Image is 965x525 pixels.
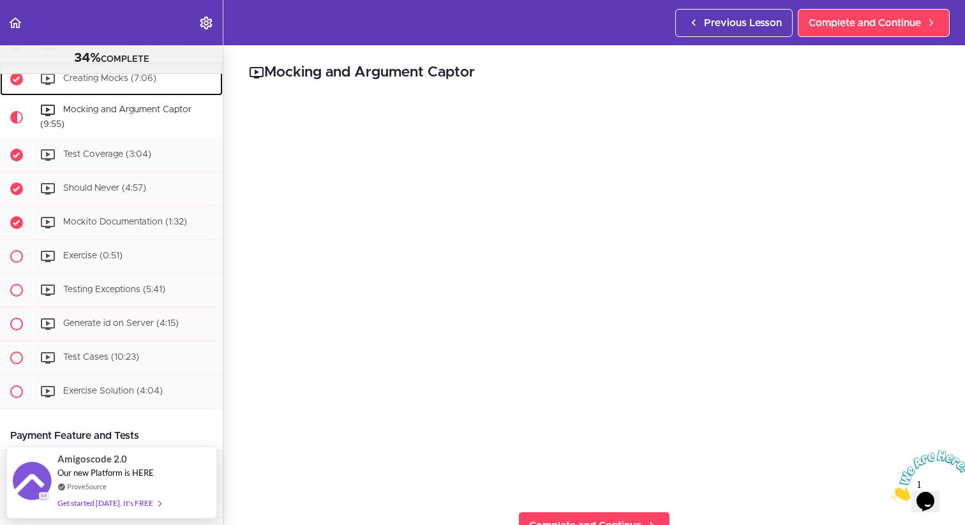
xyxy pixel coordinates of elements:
[675,9,793,37] a: Previous Lesson
[63,285,165,294] span: Testing Exceptions (5:41)
[67,481,107,492] a: ProveSource
[5,5,84,55] img: Chat attention grabber
[249,62,939,84] h2: Mocking and Argument Captor
[57,468,154,478] span: Our new Platform is HERE
[798,9,950,37] a: Complete and Continue
[886,445,965,506] iframe: chat widget
[63,387,163,396] span: Exercise Solution (4:04)
[13,462,51,503] img: provesource social proof notification image
[57,496,161,510] div: Get started [DATE]. It's FREE
[63,75,156,84] span: Creating Mocks (7:06)
[74,52,101,64] span: 34%
[40,106,191,129] span: Mocking and Argument Captor (9:55)
[63,218,187,226] span: Mockito Documentation (1:32)
[63,251,123,260] span: Exercise (0:51)
[809,15,921,31] span: Complete and Continue
[63,184,146,193] span: Should Never (4:57)
[198,15,214,31] svg: Settings Menu
[63,319,179,328] span: Generate id on Server (4:15)
[8,15,23,31] svg: Back to course curriculum
[249,103,939,491] iframe: Video Player
[704,15,782,31] span: Previous Lesson
[63,353,139,362] span: Test Cases (10:23)
[63,150,151,159] span: Test Coverage (3:04)
[57,452,127,466] span: Amigoscode 2.0
[16,50,207,67] div: COMPLETE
